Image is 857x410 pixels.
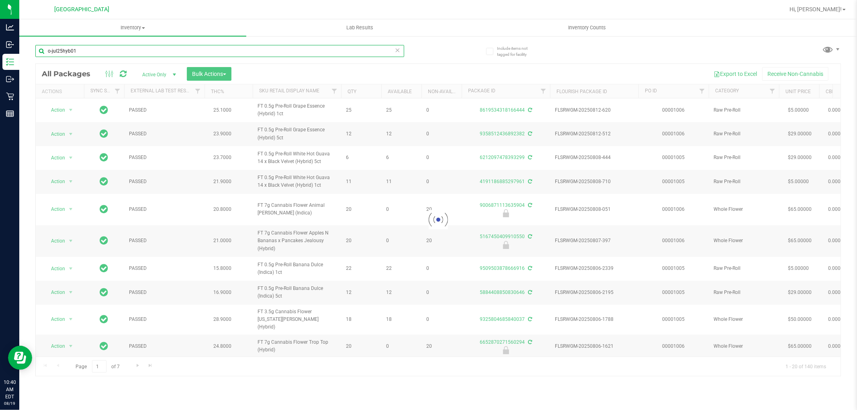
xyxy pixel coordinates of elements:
p: 10:40 AM EDT [4,379,16,400]
inline-svg: Outbound [6,75,14,83]
inline-svg: Analytics [6,23,14,31]
p: 08/19 [4,400,16,406]
span: Include items not tagged for facility [497,45,537,57]
span: Lab Results [335,24,384,31]
inline-svg: Reports [6,110,14,118]
a: Inventory [19,19,246,36]
a: Inventory Counts [473,19,700,36]
input: Search Package ID, Item Name, SKU, Lot or Part Number... [35,45,404,57]
inline-svg: Retail [6,92,14,100]
span: Clear [395,45,401,55]
inline-svg: Inbound [6,41,14,49]
iframe: Resource center [8,346,32,370]
span: Inventory Counts [557,24,617,31]
inline-svg: Inventory [6,58,14,66]
span: Inventory [19,24,246,31]
a: Lab Results [246,19,473,36]
span: [GEOGRAPHIC_DATA] [55,6,110,13]
span: Hi, [PERSON_NAME]! [790,6,842,12]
